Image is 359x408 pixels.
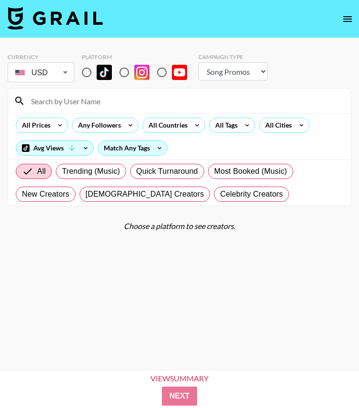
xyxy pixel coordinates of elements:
div: All Prices [16,118,52,132]
div: Any Followers [72,118,123,132]
div: Platform [82,53,195,60]
button: Next [162,387,198,406]
div: Choose a platform to see creators. [8,221,351,231]
button: open drawer [338,10,357,29]
span: Quick Turnaround [136,166,198,177]
img: TikTok [97,65,112,80]
div: USD [10,64,72,81]
span: All [37,166,46,177]
span: New Creators [22,189,70,200]
span: [DEMOGRAPHIC_DATA] Creators [86,189,204,200]
div: All Tags [209,118,239,132]
div: All Cities [259,118,294,132]
div: View Summary [142,374,217,383]
span: Trending (Music) [62,166,120,177]
span: Celebrity Creators [220,189,283,200]
div: Match Any Tags [98,141,167,155]
img: YouTube [172,65,187,80]
span: Most Booked (Music) [214,166,287,177]
div: Currency [8,53,74,60]
div: All Countries [143,118,189,132]
img: Grail Talent [8,7,103,30]
img: Instagram [134,65,150,80]
input: Search by User Name [25,93,345,109]
div: Campaign Type [199,53,268,60]
div: Avg Views [16,141,93,155]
